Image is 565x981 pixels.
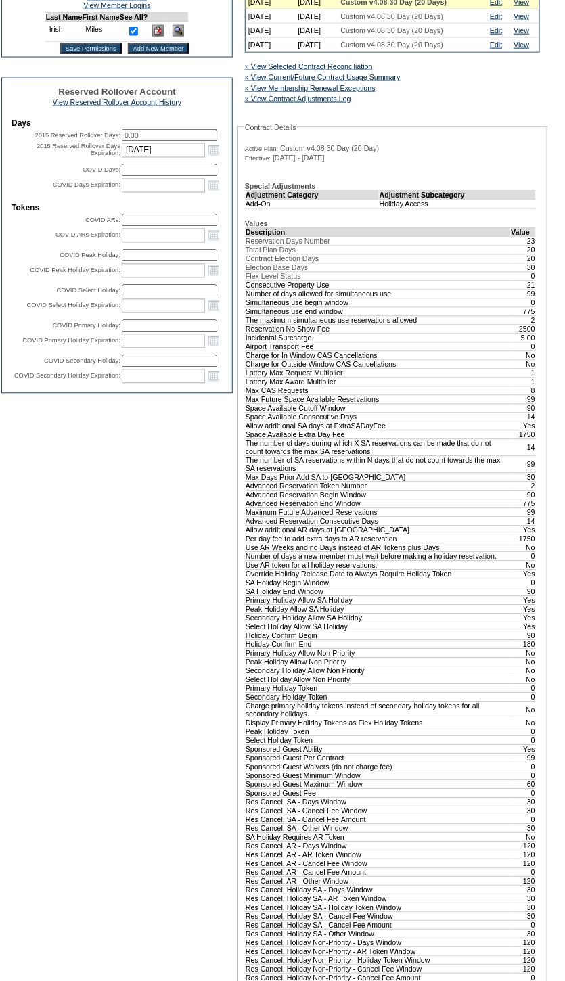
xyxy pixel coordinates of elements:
[246,614,511,622] td: Secondary Holiday Allow SA Holiday
[57,288,120,294] label: COVID Select Holiday:
[511,552,536,561] td: 0
[12,204,223,213] td: Tokens
[246,526,511,534] td: Allow additional AR days at [GEOGRAPHIC_DATA]
[246,631,511,640] td: Holiday Confirm Begin
[246,316,511,325] td: The maximum simultaneous use reservations allowed
[12,118,223,128] td: Days
[246,543,511,552] td: Use AR Weeks and no Days instead of AR Tokens plus Days
[511,842,536,850] td: 120
[245,95,351,103] a: » View Contract Adjustments Log
[511,605,536,614] td: Yes
[246,938,511,947] td: Res Cancel, Holiday Non-Priority - Days Window
[511,762,536,771] td: 0
[511,815,536,824] td: 0
[379,191,535,200] td: Adjustment Subcategory
[511,693,536,702] td: 0
[246,824,511,833] td: Res Cancel, SA - Other Window
[246,798,511,806] td: Res Cancel, SA - Days Window
[246,727,511,736] td: Peak Holiday Token
[511,228,536,237] td: Value
[511,360,536,369] td: No
[37,143,120,157] label: 2015 Reserved Rollover Days Expiration:
[246,334,511,342] td: Incidental Surcharge.
[246,666,511,675] td: Secondary Holiday Allow Non Priority
[511,404,536,413] td: 90
[246,482,511,491] td: Advanced Reservation Token Number
[511,745,536,754] td: Yes
[511,237,536,246] td: 23
[246,413,511,421] td: Space Available Consecutive Days
[246,298,511,307] td: Simultaneous use begin window
[511,622,536,631] td: Yes
[245,84,376,92] a: » View Membership Renewal Exceptions
[511,798,536,806] td: 30
[22,338,120,344] label: COVID Primary Holiday Expiration:
[246,806,511,815] td: Res Cancel, SA - Cancel Fee Window
[511,921,536,930] td: 0
[246,693,511,702] td: Secondary Holiday Token
[206,298,221,313] a: Open the calendar popup.
[511,526,536,534] td: Yes
[341,26,444,35] span: Custom v4.08 30 Day (20 Days)
[490,41,502,49] a: Edit
[511,534,536,543] td: 1750
[246,886,511,894] td: Res Cancel, Holiday SA - Days Window
[296,24,338,38] td: [DATE]
[341,41,444,49] span: Custom v4.08 30 Day (20 Days)
[246,508,511,517] td: Maximum Future Advanced Reservations
[511,517,536,526] td: 14
[511,596,536,605] td: Yes
[246,307,511,316] td: Simultaneous use end window
[280,145,379,153] span: Custom v4.08 30 Day (20 Day)
[246,439,511,456] td: The number of days during which X SA reservations can be made that do not count towards the max S...
[246,762,511,771] td: Sponsored Guest Waivers (do not charge fee)
[30,267,120,274] label: COVID Peak Holiday Expiration:
[511,499,536,508] td: 775
[246,587,511,596] td: SA Holiday End Window
[246,675,511,684] td: Select Holiday Allow Non Priority
[511,894,536,903] td: 30
[511,727,536,736] td: 0
[511,439,536,456] td: 14
[511,413,536,421] td: 14
[246,894,511,903] td: Res Cancel, Holiday SA - AR Token Window
[246,789,511,798] td: Sponsored Guest Fee
[246,578,511,587] td: SA Holiday Begin Window
[511,342,536,351] td: 0
[246,9,296,24] td: [DATE]
[246,473,511,482] td: Max Days Prior Add SA to [GEOGRAPHIC_DATA]
[206,178,221,193] a: Open the calendar popup.
[246,342,511,351] td: Airport Transport Fee
[35,132,120,139] label: 2015 Reserved Rollover Days:
[511,702,536,718] td: No
[246,842,511,850] td: Res Cancel, AR - Days Window
[511,263,536,272] td: 30
[273,154,325,162] span: [DATE] - [DATE]
[246,228,511,237] td: Description
[246,561,511,570] td: Use AR token for all holiday reservations.
[514,12,530,20] a: View
[511,754,536,762] td: 99
[60,43,122,54] input: Save Permissions
[511,482,536,491] td: 2
[246,517,511,526] td: Advanced Reservation Consecutive Days
[44,358,120,365] label: COVID Secondary Holiday:
[511,965,536,974] td: 120
[379,200,535,208] td: Holiday Access
[83,1,150,9] a: View Member Logins
[246,534,511,543] td: Per day fee to add extra days to AR reservation
[246,921,511,930] td: Res Cancel, Holiday SA - Cancel Fee Amount
[245,155,271,163] span: Effective:
[511,780,536,789] td: 60
[511,877,536,886] td: 120
[511,543,536,552] td: No
[246,369,511,378] td: Lottery Max Request Multiplier
[511,281,536,290] td: 21
[511,736,536,745] td: 0
[490,26,502,35] a: Edit
[246,850,511,859] td: Res Cancel, AR - AR Token Window
[246,956,511,965] td: Res Cancel, Holiday Non-Priority - Holiday Token Window
[511,850,536,859] td: 120
[246,237,330,246] span: Reservation Days Number
[246,351,511,360] td: Charge for In Window CAS Cancellations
